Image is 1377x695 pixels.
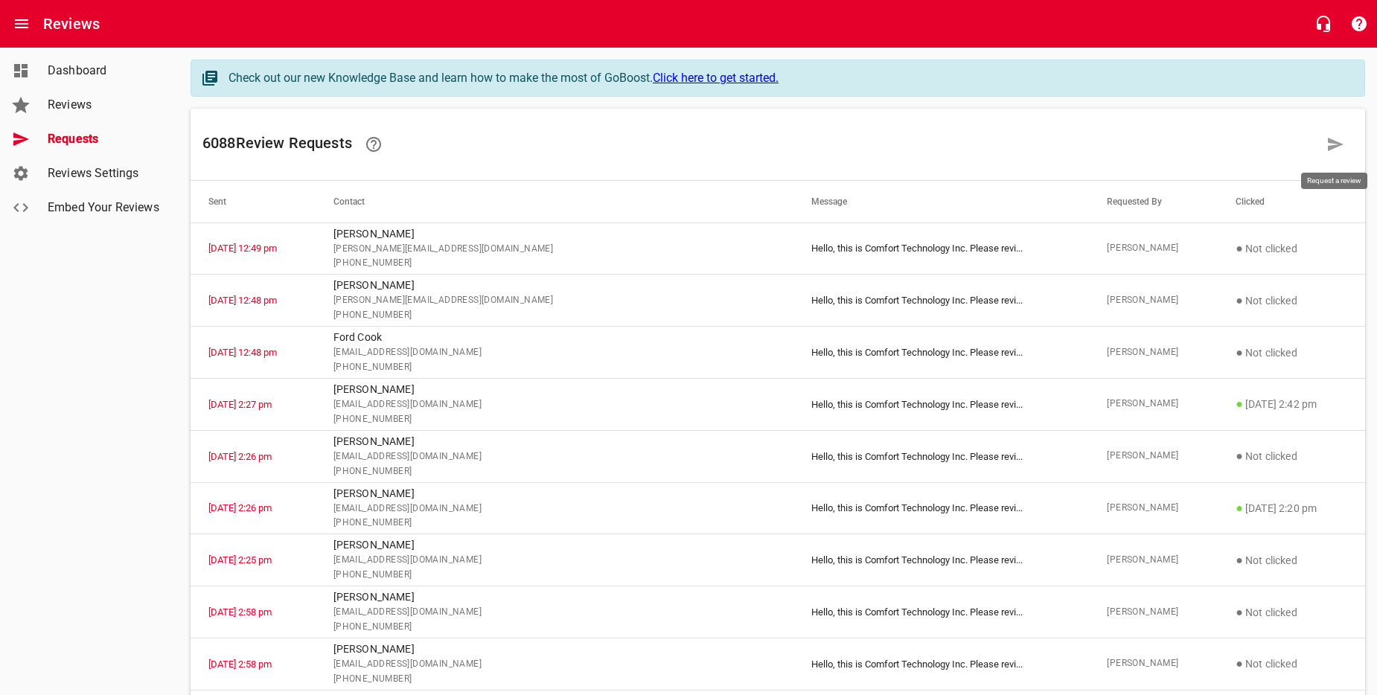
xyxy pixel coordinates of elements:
span: ● [1236,241,1243,255]
p: [PERSON_NAME] [333,226,776,242]
p: Ford Cook [333,330,776,345]
p: [PERSON_NAME] [333,589,776,605]
p: [PERSON_NAME] [333,537,776,553]
span: ● [1236,345,1243,359]
div: Check out our new Knowledge Base and learn how to make the most of GoBoost. [229,69,1349,87]
span: Reviews [48,96,161,114]
a: [DATE] 2:26 pm [208,451,272,462]
span: [PHONE_NUMBER] [333,256,776,271]
span: [PERSON_NAME] [1107,397,1200,411]
button: Open drawer [4,6,39,42]
p: Not clicked [1236,344,1347,362]
h6: Reviews [43,12,100,36]
span: [PERSON_NAME] [1107,241,1200,256]
span: [PHONE_NUMBER] [333,308,776,323]
p: [DATE] 2:42 pm [1236,395,1347,413]
span: [EMAIL_ADDRESS][DOMAIN_NAME] [333,605,776,620]
span: [PERSON_NAME][EMAIL_ADDRESS][DOMAIN_NAME] [333,242,776,257]
span: ● [1236,397,1243,411]
p: Not clicked [1236,292,1347,310]
span: Embed Your Reviews [48,199,161,217]
span: ● [1236,656,1243,670]
p: Not clicked [1236,603,1347,621]
a: [DATE] 12:48 pm [208,295,277,306]
p: Not clicked [1236,240,1347,257]
span: [PHONE_NUMBER] [333,672,776,687]
p: [PERSON_NAME] [333,641,776,657]
td: Hello, this is Comfort Technology Inc. Please revi ... [793,638,1090,691]
button: Support Portal [1341,6,1377,42]
p: Not clicked [1236,447,1347,465]
a: [DATE] 12:48 pm [208,347,277,358]
a: [DATE] 12:49 pm [208,243,277,254]
span: [PERSON_NAME] [1107,656,1200,671]
p: [PERSON_NAME] [333,486,776,502]
span: [PERSON_NAME] [1107,449,1200,464]
th: Contact [316,181,793,222]
span: [EMAIL_ADDRESS][DOMAIN_NAME] [333,397,776,412]
p: [DATE] 2:20 pm [1236,499,1347,517]
span: [PHONE_NUMBER] [333,568,776,583]
th: Message [793,181,1090,222]
a: [DATE] 2:27 pm [208,399,272,410]
span: [PERSON_NAME][EMAIL_ADDRESS][DOMAIN_NAME] [333,293,776,308]
span: ● [1236,293,1243,307]
button: Live Chat [1306,6,1341,42]
p: [PERSON_NAME] [333,382,776,397]
a: [DATE] 2:58 pm [208,659,272,670]
h6: 6088 Review Request s [202,126,1317,162]
span: [PERSON_NAME] [1107,501,1200,516]
p: Not clicked [1236,551,1347,569]
a: [DATE] 2:58 pm [208,606,272,618]
span: [PHONE_NUMBER] [333,412,776,427]
th: Clicked [1218,181,1365,222]
span: [PERSON_NAME] [1107,293,1200,308]
span: [EMAIL_ADDRESS][DOMAIN_NAME] [333,345,776,360]
a: [DATE] 2:25 pm [208,554,272,566]
span: [EMAIL_ADDRESS][DOMAIN_NAME] [333,449,776,464]
span: ● [1236,605,1243,619]
td: Hello, this is Comfort Technology Inc. Please revi ... [793,586,1090,638]
span: [PERSON_NAME] [1107,605,1200,620]
a: Click here to get started. [653,71,779,85]
td: Hello, this is Comfort Technology Inc. Please revi ... [793,430,1090,482]
span: [EMAIL_ADDRESS][DOMAIN_NAME] [333,502,776,516]
td: Hello, this is Comfort Technology Inc. Please revi ... [793,378,1090,430]
span: [PHONE_NUMBER] [333,464,776,479]
a: [DATE] 2:26 pm [208,502,272,513]
span: [PERSON_NAME] [1107,553,1200,568]
span: [PHONE_NUMBER] [333,620,776,635]
td: Hello, this is Comfort Technology Inc. Please revi ... [793,534,1090,586]
a: Learn how requesting reviews can improve your online presence [356,126,392,162]
td: Hello, this is Comfort Technology Inc. Please revi ... [793,327,1090,379]
span: ● [1236,501,1243,515]
span: [PHONE_NUMBER] [333,516,776,531]
p: Not clicked [1236,655,1347,673]
span: Requests [48,130,161,148]
span: [EMAIL_ADDRESS][DOMAIN_NAME] [333,657,776,672]
p: [PERSON_NAME] [333,434,776,449]
span: Reviews Settings [48,164,161,182]
span: [PHONE_NUMBER] [333,360,776,375]
span: [EMAIL_ADDRESS][DOMAIN_NAME] [333,553,776,568]
td: Hello, this is Comfort Technology Inc. Please revi ... [793,482,1090,534]
span: Dashboard [48,62,161,80]
span: ● [1236,553,1243,567]
p: [PERSON_NAME] [333,278,776,293]
td: Hello, this is Comfort Technology Inc. Please revi ... [793,275,1090,327]
span: [PERSON_NAME] [1107,345,1200,360]
th: Requested By [1089,181,1218,222]
th: Sent [191,181,316,222]
td: Hello, this is Comfort Technology Inc. Please revi ... [793,222,1090,275]
span: ● [1236,449,1243,463]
